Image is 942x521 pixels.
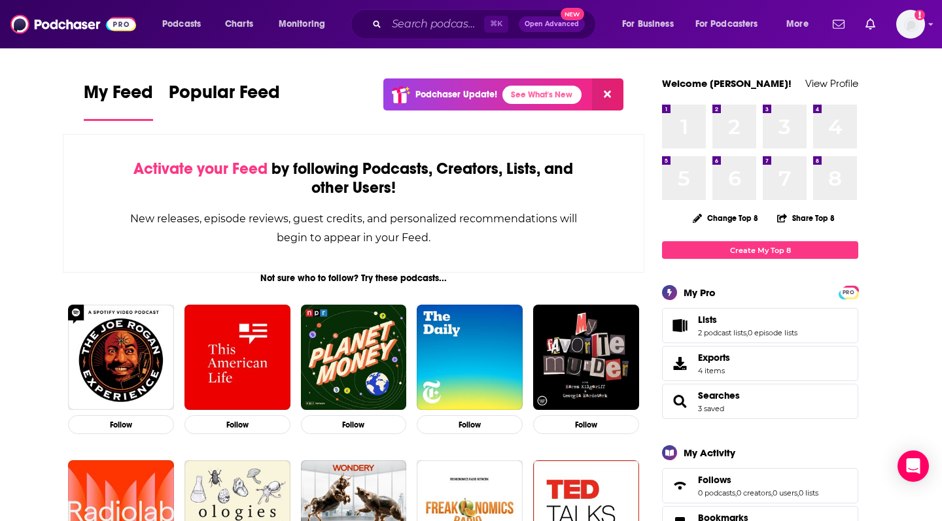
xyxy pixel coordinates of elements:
span: , [735,488,737,497]
span: Monitoring [279,15,325,33]
a: Show notifications dropdown [860,13,881,35]
a: 0 creators [737,488,771,497]
img: My Favorite Murder with Karen Kilgariff and Georgia Hardstark [533,305,639,411]
span: , [771,488,773,497]
button: Follow [68,415,174,434]
span: Charts [225,15,253,33]
svg: Add a profile image [915,10,925,20]
span: , [797,488,799,497]
span: Searches [662,384,858,419]
div: Not sure who to follow? Try these podcasts... [63,273,644,284]
img: Podchaser - Follow, Share and Rate Podcasts [10,12,136,37]
a: Follows [698,474,818,486]
div: My Activity [684,446,735,459]
a: 2 podcast lists [698,328,746,337]
a: 0 users [773,488,797,497]
div: My Pro [684,286,716,299]
a: Exports [662,346,858,381]
span: 4 items [698,366,730,375]
img: This American Life [184,305,290,411]
button: open menu [687,14,777,35]
input: Search podcasts, credits, & more... [387,14,484,35]
button: Show profile menu [896,10,925,39]
span: , [746,328,748,337]
span: Exports [698,352,730,363]
span: Open Advanced [525,21,579,27]
button: open menu [153,14,218,35]
a: Create My Top 8 [662,241,858,259]
button: Change Top 8 [685,210,766,226]
span: PRO [841,288,856,297]
img: The Joe Rogan Experience [68,305,174,411]
div: Open Intercom Messenger [898,450,929,482]
a: PRO [841,287,856,297]
span: Podcasts [162,15,201,33]
a: Lists [667,316,693,335]
span: Lists [662,308,858,343]
a: Charts [217,14,261,35]
div: by following Podcasts, Creators, Lists, and other Users! [129,160,578,197]
span: Exports [667,354,693,373]
a: 3 saved [698,404,724,413]
a: 0 episode lists [748,328,797,337]
span: Lists [698,314,717,326]
a: Welcome [PERSON_NAME]! [662,77,792,90]
a: 0 lists [799,488,818,497]
a: See What's New [502,86,582,104]
span: My Feed [84,81,153,111]
img: The Daily [417,305,523,411]
div: New releases, episode reviews, guest credits, and personalized recommendations will begin to appe... [129,209,578,247]
img: Planet Money [301,305,407,411]
span: Follows [698,474,731,486]
img: User Profile [896,10,925,39]
a: Follows [667,477,693,495]
span: Logged in as nickross [896,10,925,39]
button: Follow [301,415,407,434]
a: 0 podcasts [698,488,735,497]
a: Searches [698,390,740,401]
span: Follows [662,468,858,503]
button: Follow [417,415,523,434]
span: More [786,15,809,33]
a: Popular Feed [169,81,280,121]
button: open menu [613,14,690,35]
span: For Business [622,15,674,33]
button: Follow [184,415,290,434]
span: Popular Feed [169,81,280,111]
p: Podchaser Update! [415,89,497,100]
a: Searches [667,392,693,411]
button: Follow [533,415,639,434]
button: Share Top 8 [776,205,835,231]
a: Lists [698,314,797,326]
button: open menu [777,14,825,35]
a: My Feed [84,81,153,121]
button: Open AdvancedNew [519,16,585,32]
span: For Podcasters [695,15,758,33]
a: Show notifications dropdown [828,13,850,35]
span: New [561,8,584,20]
a: View Profile [805,77,858,90]
span: ⌘ K [484,16,508,33]
button: open menu [270,14,342,35]
span: Activate your Feed [133,159,268,178]
div: Search podcasts, credits, & more... [363,9,608,39]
